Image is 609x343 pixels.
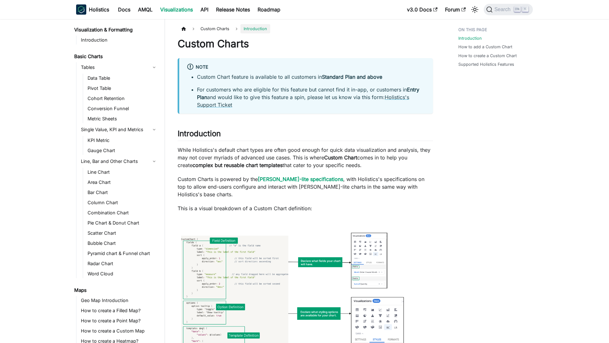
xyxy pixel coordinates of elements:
a: Pie Chart & Donut Chart [86,219,159,227]
strong: Standard Plan and above [322,74,382,80]
a: How to create a Custom Map [79,326,159,335]
a: Area Chart [86,178,159,187]
a: Radar Chart [86,259,159,268]
a: Geo Map Introduction [79,296,159,305]
a: Bar Chart [86,188,159,197]
a: Visualization & Formatting [72,25,159,34]
b: Holistics [89,6,109,13]
a: Word Cloud [86,269,159,278]
a: KPI Metric [86,136,159,145]
a: Docs [114,4,134,15]
a: Home page [178,24,190,33]
strong: Custom Chart [324,154,357,161]
p: This is a visual breakdown of a Custom Chart definition: [178,205,433,212]
a: Metric Sheets [86,114,159,123]
a: How to create a Filled Map? [79,306,159,315]
a: Supported Holistics Features [458,61,514,67]
a: [PERSON_NAME]-lite specifications [258,176,343,182]
a: Single Value, KPI and Metrics [79,124,159,135]
kbd: K [522,6,528,12]
button: Search (Ctrl+K) [484,4,533,15]
a: Pyramid chart & Funnel chart [86,249,159,258]
span: Custom Charts [197,24,232,33]
a: Forum [441,4,469,15]
a: Combination Chart [86,208,159,217]
a: How to add a Custom Chart [458,44,512,50]
li: Custom Chart feature is available to all customers in [197,73,425,81]
a: Data Table [86,74,159,83]
a: Introduction [79,36,159,44]
a: Column Chart [86,198,159,207]
a: How to create a Custom Chart [458,53,517,59]
span: Introduction [240,24,270,33]
strong: Entry Plan [197,86,419,100]
div: Note [187,63,425,71]
a: Gauge Chart [86,146,159,155]
li: For customers who are eligible for this feature but cannot find it in-app, or customers in and wo... [197,86,425,109]
a: Maps [72,286,159,295]
a: HolisticsHolistics [76,4,109,15]
strong: complex but reusable chart templates [193,162,283,168]
a: Tables [79,62,159,72]
a: Roadmap [254,4,284,15]
a: AMQL [134,4,156,15]
a: Pivot Table [86,84,159,93]
button: Switch between dark and light mode (currently light mode) [470,4,480,15]
p: Custom Charts is powered by the , with Holistics's specifications on top to allow end-users confi... [178,175,433,198]
a: v3.0 Docs [403,4,441,15]
nav: Docs sidebar [70,19,165,343]
a: Line Chart [86,168,159,177]
nav: Breadcrumbs [178,24,433,33]
p: While Holistics's default chart types are often good enough for quick data visualization and anal... [178,146,433,169]
a: How to create a Point Map? [79,316,159,325]
span: Search [493,7,514,12]
img: Holistics [76,4,86,15]
a: API [197,4,212,15]
a: Release Notes [212,4,254,15]
a: Visualizations [156,4,197,15]
a: Holistics's Support Ticket [197,94,409,108]
h1: Custom Charts [178,37,433,50]
a: Introduction [458,35,482,41]
a: Line, Bar and Other Charts [79,156,159,166]
a: Conversion Funnel [86,104,159,113]
a: Basic Charts [72,52,159,61]
a: Bubble Chart [86,239,159,248]
h2: Introduction [178,129,433,141]
a: Scatter Chart [86,229,159,238]
a: Cohort Retention [86,94,159,103]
